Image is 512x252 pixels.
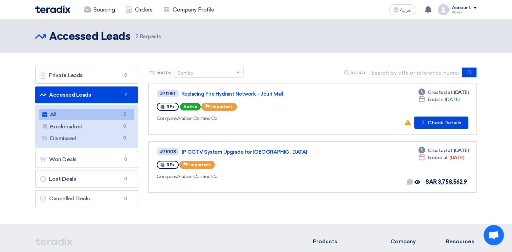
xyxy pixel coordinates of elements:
div: [DATE] [418,89,468,96]
span: Company [157,174,177,179]
div: #71003 [160,150,176,154]
a: Orders [120,2,158,17]
a: Dismissed [39,133,134,144]
span: 0 [120,123,129,130]
a: Company Profile [158,2,219,17]
span: Important [211,104,233,109]
span: 2 [136,33,138,40]
a: Accessed Leads2 [35,86,138,103]
div: [DATE] [418,154,464,161]
input: Search by title or reference number [368,68,462,78]
span: RFx [166,162,175,167]
span: 2 [120,111,129,118]
div: Arabian Centres Co. [157,115,352,122]
a: Sourcing [79,2,120,17]
span: 0 [121,195,130,202]
span: SAR 3,758,562.9 [425,179,467,185]
a: Lost Deals0 [35,171,138,187]
span: Created at [428,147,452,154]
span: Search [351,69,365,76]
a: Cancelled Deals0 [35,190,138,207]
span: 0 [121,176,130,182]
span: 0 [120,135,129,142]
h2: Accessed Leads [49,30,130,44]
img: profile_test.png [438,4,449,15]
div: [DATE] [418,96,460,103]
button: العربية [389,4,416,15]
a: Private Leads0 [35,67,138,84]
a: Bookmarked [39,121,134,132]
div: [DATE] [418,147,468,154]
div: #71280 [160,92,175,96]
span: RFx [166,104,175,109]
div: Open chat [484,225,504,245]
span: Created at [428,89,452,96]
span: 2 [121,92,130,98]
span: Requests [136,33,161,41]
span: Active [180,103,201,110]
span: 0 [121,72,130,79]
li: Products [313,237,370,246]
span: Ends In [428,96,444,103]
div: Sort by [177,70,193,77]
a: IP CCTV System Upgrade for [GEOGRAPHIC_DATA] [182,149,351,155]
span: Ended at [428,154,448,161]
button: Check Details [414,117,468,129]
span: 0 [121,156,130,163]
div: Abeer [451,10,477,14]
img: Teradix logo [35,5,70,13]
span: Important [189,162,211,167]
a: Won Deals0 [35,151,138,168]
span: Company [157,116,177,121]
div: Arabian Centres Co. [157,173,353,180]
a: All [39,109,134,120]
span: Sort by [156,69,171,76]
a: Replacing Fire Hydrant Network - Jouri Mall [181,91,351,97]
li: Resources [446,237,477,246]
span: العربية [400,8,412,12]
li: Company [390,237,425,246]
div: Account [451,5,471,11]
